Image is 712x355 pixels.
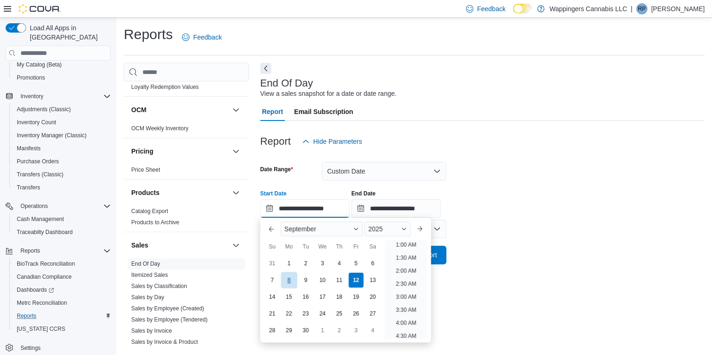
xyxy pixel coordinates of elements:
div: day-10 [315,273,330,288]
span: Washington CCRS [13,323,111,335]
button: Inventory [17,91,47,102]
h3: OCM [131,105,147,114]
span: 2025 [368,225,383,233]
span: Settings [17,342,111,354]
span: Sales by Day [131,294,164,301]
input: Dark Mode [513,4,532,13]
span: Adjustments (Classic) [17,106,71,113]
img: Cova [19,4,60,13]
div: day-23 [298,306,313,321]
span: Transfers (Classic) [13,169,111,180]
div: Loyalty [124,70,249,96]
span: Inventory Manager (Classic) [17,132,87,139]
a: BioTrack Reconciliation [13,258,79,269]
label: Date Range [260,166,293,173]
span: Sales by Employee (Tendered) [131,316,208,323]
a: Sales by Employee (Tendered) [131,316,208,323]
div: day-1 [282,256,296,271]
span: Email Subscription [294,102,353,121]
span: Inventory Count [13,117,111,128]
button: Hide Parameters [298,132,366,151]
button: [US_STATE] CCRS [9,322,114,335]
div: We [315,239,330,254]
div: day-6 [365,256,380,271]
div: day-12 [349,273,363,288]
span: Operations [17,201,111,212]
button: Metrc Reconciliation [9,296,114,309]
a: Cash Management [13,214,67,225]
a: Manifests [13,143,44,154]
div: day-7 [265,273,280,288]
span: Settings [20,344,40,352]
div: day-26 [349,306,363,321]
div: day-27 [365,306,380,321]
span: Transfers (Classic) [17,171,63,178]
div: day-11 [332,273,347,288]
button: OCM [131,105,228,114]
a: My Catalog (Beta) [13,59,66,70]
span: Inventory [20,93,43,100]
li: 2:00 AM [392,265,420,276]
span: Promotions [17,74,45,81]
li: 1:30 AM [392,252,420,263]
span: Promotions [13,72,111,83]
h1: Reports [124,25,173,44]
button: Next month [412,221,427,236]
span: Price Sheet [131,166,160,174]
a: Purchase Orders [13,156,63,167]
div: day-14 [265,289,280,304]
span: Manifests [17,145,40,152]
button: Adjustments (Classic) [9,103,114,116]
a: [US_STATE] CCRS [13,323,69,335]
span: Feedback [477,4,505,13]
input: Press the down key to open a popover containing a calendar. [351,199,441,218]
span: Manifests [13,143,111,154]
div: day-29 [282,323,296,338]
a: Transfers (Classic) [13,169,67,180]
p: [PERSON_NAME] [651,3,705,14]
a: Catalog Export [131,208,168,214]
button: Sales [230,240,242,251]
span: OCM Weekly Inventory [131,125,188,132]
a: Price Sheet [131,167,160,173]
span: Inventory [17,91,111,102]
span: My Catalog (Beta) [17,61,62,68]
button: Operations [2,200,114,213]
span: BioTrack Reconciliation [17,260,75,268]
button: Purchase Orders [9,155,114,168]
button: Next [260,63,271,74]
a: Promotions [13,72,49,83]
span: Inventory Count [17,119,56,126]
button: Promotions [9,71,114,84]
span: Sales by Invoice [131,327,172,335]
button: Inventory [2,90,114,103]
button: Settings [2,341,114,355]
button: Transfers (Classic) [9,168,114,181]
span: Adjustments (Classic) [13,104,111,115]
span: Cash Management [17,215,64,223]
span: End Of Day [131,260,160,268]
span: Sales by Employee (Created) [131,305,204,312]
span: September [284,225,316,233]
button: Open list of options [433,225,441,233]
button: Products [131,188,228,197]
a: Inventory Count [13,117,60,128]
a: Sales by Invoice [131,328,172,334]
div: day-4 [365,323,380,338]
li: 4:30 AM [392,330,420,342]
div: day-1 [315,323,330,338]
a: Sales by Invoice & Product [131,339,198,345]
a: Products to Archive [131,219,179,226]
button: Traceabilty Dashboard [9,226,114,239]
a: Dashboards [9,283,114,296]
span: Inventory Manager (Classic) [13,130,111,141]
span: My Catalog (Beta) [13,59,111,70]
label: End Date [351,190,376,197]
span: Transfers [13,182,111,193]
div: Su [265,239,280,254]
span: Reports [17,245,111,256]
li: 2:30 AM [392,278,420,289]
button: Pricing [230,146,242,157]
